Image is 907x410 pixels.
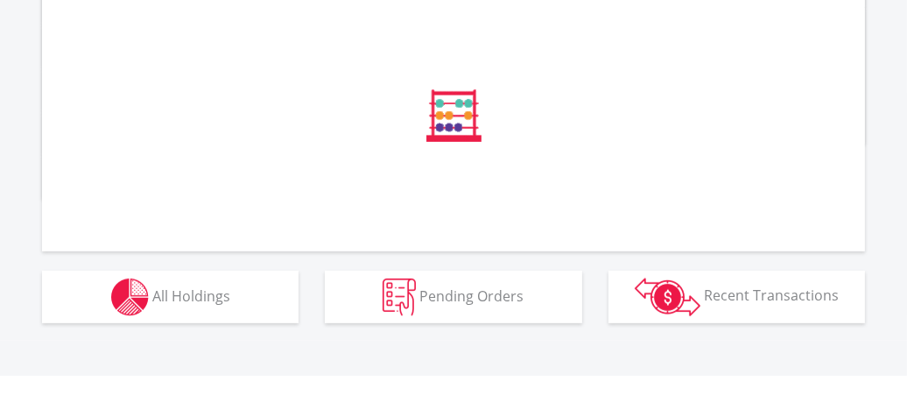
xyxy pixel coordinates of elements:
button: All Holdings [42,271,299,323]
button: Pending Orders [325,271,581,323]
img: holdings-wht.png [111,279,149,316]
span: Recent Transactions [704,286,839,305]
img: pending_instructions-wht.png [383,279,416,316]
span: All Holdings [152,286,230,305]
img: transactions-zar-wht.png [635,278,700,316]
button: Recent Transactions [608,271,865,323]
span: Pending Orders [419,286,524,305]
